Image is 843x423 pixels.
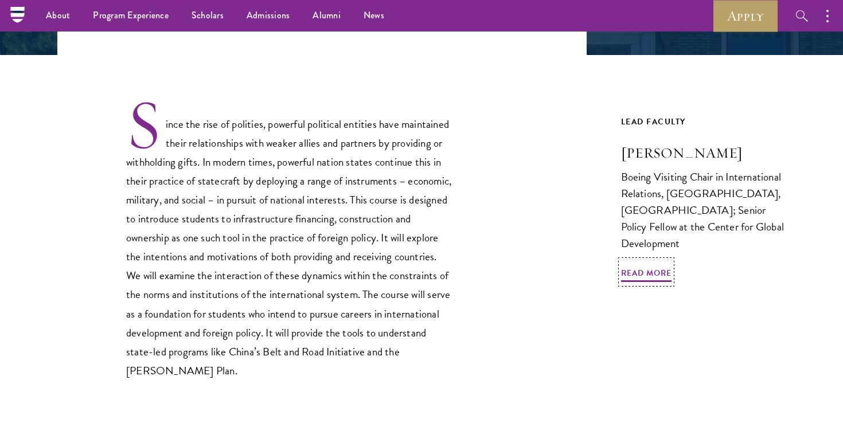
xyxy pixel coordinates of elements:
[621,115,786,274] a: Lead Faculty [PERSON_NAME] Boeing Visiting Chair in International Relations, [GEOGRAPHIC_DATA], [...
[621,169,786,252] div: Boeing Visiting Chair in International Relations, [GEOGRAPHIC_DATA], [GEOGRAPHIC_DATA]; Senior Po...
[126,98,453,380] p: Since the rise of polities, powerful political entities have maintained their relationships with ...
[621,266,672,284] span: Read More
[621,143,786,163] h3: [PERSON_NAME]
[621,115,786,129] div: Lead Faculty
